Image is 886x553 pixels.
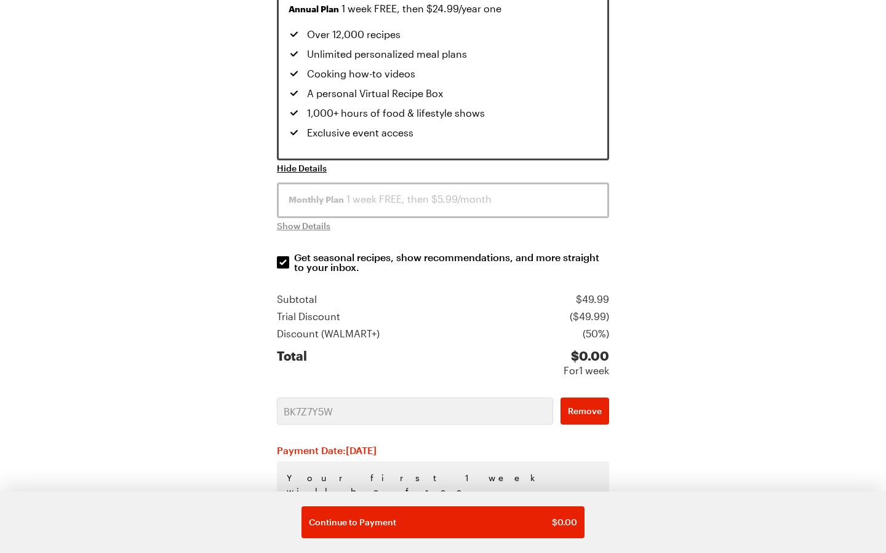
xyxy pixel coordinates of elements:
[277,398,553,425] input: Promo Code
[277,182,609,218] button: Monthly Plan 1 week FREE, then $5.99/month
[307,27,401,42] span: Over 12,000 recipes
[307,125,413,140] span: Exclusive event access
[277,348,307,378] div: Total
[570,309,609,324] div: ($ 49.99 )
[576,292,609,307] div: $ 49.99
[277,444,609,457] h2: Payment Date: [DATE]
[307,47,467,61] span: Unlimited personalized meal plans
[277,292,609,378] section: Price summary
[307,66,415,81] span: Cooking how-to videos
[277,162,327,175] button: Hide Details
[289,194,344,206] span: Monthly Plan
[289,192,597,206] div: 1 week FREE, then $5.99/month
[564,348,609,363] div: $ 0.00
[277,326,380,341] div: Discount ( WALMART+ )
[568,405,602,417] span: Remove
[561,398,609,425] button: Remove
[309,516,396,528] span: Continue to Payment
[564,363,609,378] div: For 1 week
[307,86,443,101] span: A personal Virtual Recipe Box
[277,309,340,324] div: Trial Discount
[552,516,577,528] span: $ 0.00
[277,256,289,269] input: Get seasonal recipes, show recommendations, and more straight to your inbox.
[307,106,485,120] span: 1,000+ hours of food & lifestyle shows
[289,27,525,140] ul: Tastemade+ Annual subscription benefits
[277,220,330,232] span: Show Details
[277,292,317,307] div: Subtotal
[583,326,609,341] div: ( 50% )
[289,3,339,15] span: Annual Plan
[289,1,597,16] div: 1 week FREE, then $24.99/year one
[294,253,610,272] p: Get seasonal recipes, show recommendations, and more straight to your inbox.
[301,506,585,538] button: Continue to Payment$0.00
